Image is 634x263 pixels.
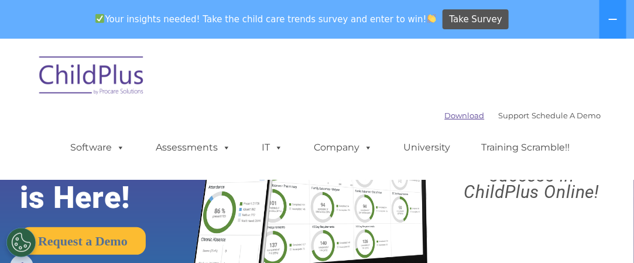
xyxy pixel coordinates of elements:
rs-layer: The Future of ChildPlus is Here! [20,111,222,215]
a: IT [251,136,295,159]
span: Take Survey [450,9,502,30]
a: Request a Demo [20,227,146,255]
a: Download [445,111,485,120]
button: Cookies Settings [6,228,36,257]
a: Company [303,136,385,159]
font: | [445,111,601,120]
a: Support [499,111,530,120]
a: Training Scramble!! [470,136,582,159]
a: Schedule A Demo [532,111,601,120]
a: Take Survey [443,9,509,30]
a: Software [59,136,137,159]
a: Assessments [145,136,243,159]
img: ChildPlus by Procare Solutions [33,48,150,107]
img: ✅ [95,14,104,23]
span: Your insights needed! Take the child care trends survey and enter to win! [91,8,441,30]
img: 👏 [427,14,436,23]
iframe: Chat Widget [575,207,634,263]
a: University [392,136,462,159]
rs-layer: Boost your productivity and streamline your success in ChildPlus Online! [438,118,626,200]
